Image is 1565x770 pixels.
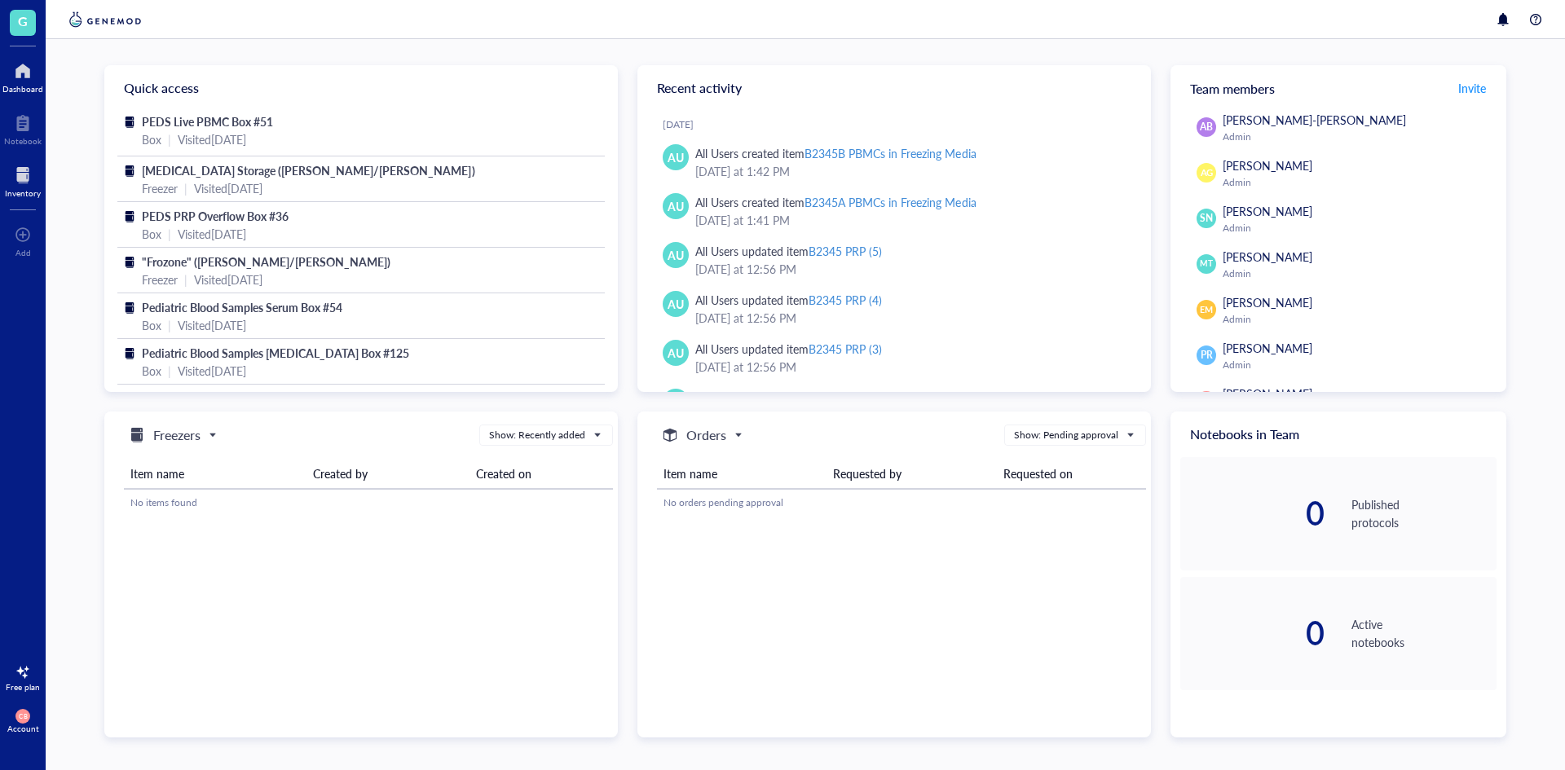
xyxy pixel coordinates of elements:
span: G [18,11,28,31]
div: Box [142,130,161,148]
div: Visited [DATE] [178,225,246,243]
div: B2345B PBMCs in Freezing Media [805,145,976,161]
div: Active notebooks [1351,615,1497,651]
span: Pediatric Blood Samples Serum Box #54 [142,299,342,315]
span: AB [1200,120,1213,134]
div: Dashboard [2,84,43,94]
div: Quick access [104,65,618,111]
th: Item name [657,459,827,489]
th: Requested by [827,459,996,489]
a: AUAll Users updated itemB2345 PRP (3)[DATE] at 12:56 PM [650,333,1138,382]
div: Visited [DATE] [178,362,246,380]
div: [DATE] at 12:56 PM [695,260,1125,278]
div: Show: Recently added [489,428,585,442]
div: Admin [1223,176,1490,189]
span: AG [1200,166,1213,180]
div: Published protocols [1351,495,1497,531]
div: Show: Pending approval [1014,428,1118,442]
img: genemod-logo [65,10,145,29]
span: PEDS PRP Overflow Box #36 [142,208,289,224]
div: All Users created item [695,144,976,162]
div: Visited [DATE] [178,316,246,334]
a: AUAll Users updated itemB2345 PRP (5)[DATE] at 12:56 PM [650,235,1138,284]
span: Pediatric Blood Samples [MEDICAL_DATA] Box #125 [142,345,409,361]
h5: Orders [686,425,726,445]
span: [PERSON_NAME] [1223,157,1312,174]
div: 0 [1180,497,1325,530]
div: B2345A PBMCs in Freezing Media [805,194,976,210]
div: All Users updated item [695,291,882,309]
div: | [168,316,171,334]
div: Account [7,724,39,733]
span: [PERSON_NAME] [1223,340,1312,356]
span: EM [1200,303,1213,316]
span: [MEDICAL_DATA] Storage ([PERSON_NAME]/[PERSON_NAME]) [142,162,475,178]
a: AUAll Users created itemB2345A PBMCs in Freezing Media[DATE] at 1:41 PM [650,187,1138,235]
a: Notebook [4,110,42,146]
span: [PERSON_NAME] [1223,249,1312,265]
div: Freezer [142,179,178,197]
div: Admin [1223,130,1490,143]
div: Admin [1223,267,1490,280]
div: [DATE] at 12:56 PM [695,358,1125,376]
div: Box [142,316,161,334]
span: MT [1200,257,1212,270]
div: All Users updated item [695,340,882,358]
div: | [168,225,171,243]
span: SN [1200,211,1213,226]
div: | [168,362,171,380]
div: Box [142,225,161,243]
a: Inventory [5,162,41,198]
th: Requested on [997,459,1146,489]
div: Add [15,248,31,257]
div: All Users created item [695,193,976,211]
div: [DATE] [663,118,1138,131]
th: Item name [124,459,306,489]
div: [DATE] at 12:56 PM [695,309,1125,327]
div: [DATE] at 1:41 PM [695,211,1125,229]
span: CB [19,712,27,719]
span: [PERSON_NAME] [1223,294,1312,310]
div: [DATE] at 1:42 PM [695,162,1125,180]
span: "Frozone" ([PERSON_NAME]/[PERSON_NAME]) [142,253,390,270]
span: AU [668,197,684,215]
div: 0 [1180,617,1325,649]
div: B2345 PRP (4) [809,292,882,308]
div: Visited [DATE] [178,130,246,148]
div: Visited [DATE] [194,271,262,288]
div: Freezer [142,271,178,288]
div: Notebooks in Team [1170,411,1506,457]
div: B2345 PRP (3) [809,341,882,357]
span: AU [668,148,684,166]
div: | [184,179,187,197]
div: No items found [130,495,606,510]
span: [PERSON_NAME] [1223,203,1312,219]
span: [PERSON_NAME]-[PERSON_NAME] [1223,112,1406,128]
div: Visited [DATE] [194,179,262,197]
div: Admin [1223,222,1490,235]
a: AUAll Users updated itemB2345 PRP (4)[DATE] at 12:56 PM [650,284,1138,333]
div: Admin [1223,359,1490,372]
span: AU [668,246,684,264]
span: [PERSON_NAME] [1223,385,1312,402]
span: AU [668,344,684,362]
div: Admin [1223,313,1490,326]
span: Invite [1458,80,1486,96]
h5: Freezers [153,425,201,445]
div: Box [142,362,161,380]
a: AUAll Users created itemB2345B PBMCs in Freezing Media[DATE] at 1:42 PM [650,138,1138,187]
button: Invite [1457,75,1487,101]
th: Created by [306,459,469,489]
div: B2345 PRP (5) [809,243,882,259]
div: | [184,271,187,288]
span: PR [1201,348,1213,363]
span: AU [668,295,684,313]
th: Created on [469,459,613,489]
a: Dashboard [2,58,43,94]
div: Inventory [5,188,41,198]
div: | [168,130,171,148]
div: No orders pending approval [663,495,1140,510]
div: Recent activity [637,65,1151,111]
div: Team members [1170,65,1506,111]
